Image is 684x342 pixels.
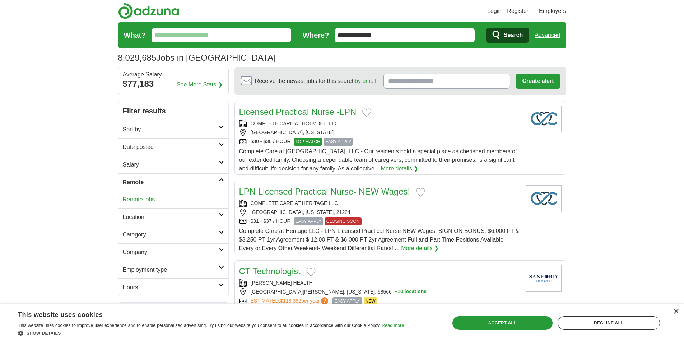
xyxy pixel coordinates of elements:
[321,297,328,304] span: ?
[395,288,397,296] span: +
[395,288,427,296] button: +10 locations
[118,243,228,261] a: Company
[118,278,228,296] a: Hours
[381,164,419,173] a: More details ❯
[239,200,520,207] div: COMPLETE CARE AT HERITAGE LLC
[118,138,228,156] a: Date posted
[526,185,562,212] img: Company logo
[364,297,377,305] span: NEW
[558,316,660,330] div: Decline all
[516,74,560,89] button: Create alert
[118,121,228,138] a: Sort by
[123,213,219,221] h2: Location
[239,120,520,127] div: COMPLETE CARE AT HOLMDEL, LLC
[535,28,560,42] a: Advanced
[123,283,219,292] h2: Hours
[504,28,523,42] span: Search
[118,51,157,64] span: 8,029,685
[416,188,425,197] button: Add to favorite jobs
[306,268,316,276] button: Add to favorite jobs
[255,77,378,85] span: Receive the newest jobs for this search :
[18,323,381,328] span: This website uses cookies to improve user experience and to enable personalised advertising. By u...
[18,308,386,319] div: This website uses cookies
[118,226,228,243] a: Category
[539,7,566,15] a: Employers
[239,138,520,146] div: $30 - $36 / HOUR
[123,160,219,169] h2: Salary
[294,138,322,146] span: TOP MATCH
[239,217,520,225] div: $31 - $37 / HOUR
[177,80,223,89] a: See More Stats ❯
[123,72,224,78] div: Average Salary
[239,148,517,172] span: Complete Care at [GEOGRAPHIC_DATA], LLC - Our residents hold a special place as cherished members...
[362,108,371,117] button: Add to favorite jobs
[507,7,529,15] a: Register
[239,129,520,136] div: [GEOGRAPHIC_DATA], [US_STATE]
[325,217,362,225] span: CLOSING SOON
[486,28,529,43] button: Search
[27,331,61,336] span: Show details
[118,3,179,19] img: Adzuna logo
[123,125,219,134] h2: Sort by
[303,30,329,41] label: Where?
[401,244,439,253] a: More details ❯
[526,106,562,132] img: Company logo
[673,309,679,314] div: Close
[251,297,330,305] a: ESTIMATED:$118,392per year?
[124,30,146,41] label: What?
[239,209,520,216] div: [GEOGRAPHIC_DATA], [US_STATE], 21224
[118,53,276,62] h1: Jobs in [GEOGRAPHIC_DATA]
[118,173,228,191] a: Remote
[487,7,501,15] a: Login
[239,228,520,251] span: Complete Care at Heritage LLC - LPN Licensed Practical Nurse NEW Wages! SIGN ON BONUS: $6,000 FT ...
[355,78,376,84] a: by email
[123,178,219,187] h2: Remote
[239,266,301,276] a: CT Technologist
[382,323,404,328] a: Read more, opens a new window
[18,329,404,337] div: Show details
[123,248,219,257] h2: Company
[118,261,228,278] a: Employment type
[123,196,155,202] a: Remote jobs
[123,143,219,151] h2: Date posted
[118,208,228,226] a: Location
[452,316,553,330] div: Accept all
[239,187,410,196] a: LPN Licensed Practical Nurse- NEW Wages!
[118,101,228,121] h2: Filter results
[526,265,562,292] img: Sanford Health logo
[239,288,520,296] div: [GEOGRAPHIC_DATA][PERSON_NAME], [US_STATE], 58566
[324,138,353,146] span: EASY APPLY
[251,280,313,286] a: [PERSON_NAME] HEALTH
[123,230,219,239] h2: Category
[332,297,362,305] span: EASY APPLY
[294,217,323,225] span: EASY APPLY
[118,156,228,173] a: Salary
[239,107,357,117] a: Licensed Practical Nurse -LPN
[123,78,224,90] div: $77,183
[280,298,301,304] span: $118,392
[123,266,219,274] h2: Employment type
